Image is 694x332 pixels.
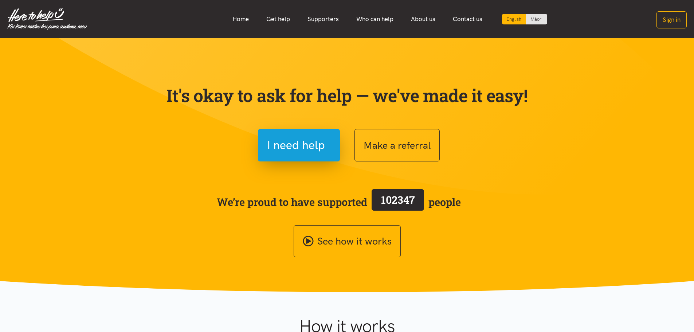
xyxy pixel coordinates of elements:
a: Home [224,11,258,27]
div: Current language [502,14,526,24]
a: Supporters [299,11,348,27]
a: About us [402,11,444,27]
span: 102347 [381,193,415,207]
a: Who can help [348,11,402,27]
a: Contact us [444,11,491,27]
img: Home [7,8,87,30]
button: Sign in [656,11,687,28]
button: I need help [258,129,340,161]
a: See how it works [294,225,401,258]
span: We’re proud to have supported people [217,188,461,216]
button: Make a referral [354,129,440,161]
a: 102347 [367,188,428,216]
span: I need help [267,136,325,155]
div: Language toggle [502,14,547,24]
p: It's okay to ask for help — we've made it easy! [165,85,529,106]
a: Switch to Te Reo Māori [526,14,547,24]
a: Get help [258,11,299,27]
